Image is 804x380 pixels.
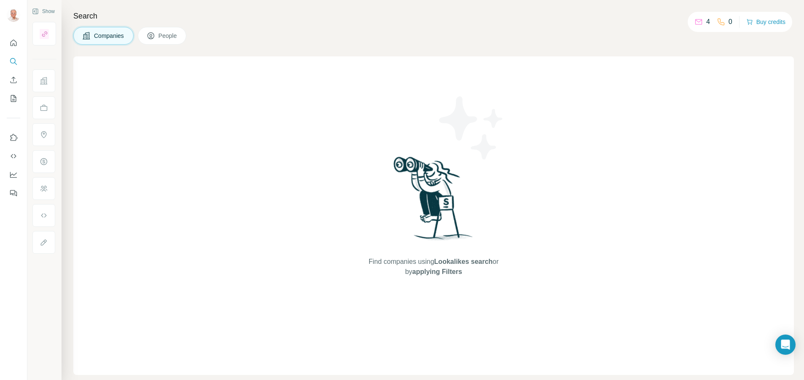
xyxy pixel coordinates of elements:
button: My lists [7,91,20,106]
button: Show [26,5,61,18]
button: Enrich CSV [7,72,20,88]
button: Use Surfe on LinkedIn [7,130,20,145]
img: Surfe Illustration - Woman searching with binoculars [390,154,477,248]
button: Feedback [7,186,20,201]
button: Dashboard [7,167,20,182]
button: Buy credits [746,16,785,28]
img: Avatar [7,8,20,22]
p: 4 [706,17,710,27]
span: Find companies using or by [366,257,501,277]
span: Companies [94,32,125,40]
span: Lookalikes search [434,258,493,265]
img: Surfe Illustration - Stars [434,90,509,166]
button: Search [7,54,20,69]
span: applying Filters [412,268,462,275]
div: Open Intercom Messenger [775,335,796,355]
span: People [158,32,178,40]
p: 0 [729,17,732,27]
button: Use Surfe API [7,149,20,164]
h4: Search [73,10,794,22]
button: Quick start [7,35,20,50]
